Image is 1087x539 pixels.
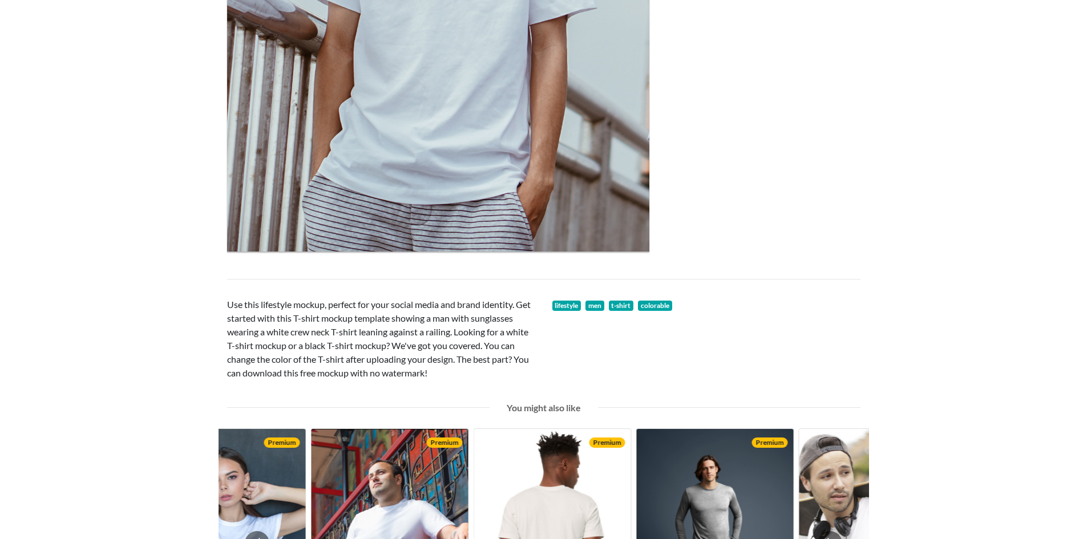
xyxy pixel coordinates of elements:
span: colorable [638,301,672,311]
span: men [585,301,604,311]
span: Premium [426,437,462,448]
div: You might also like [498,401,589,415]
a: t-shirt [609,301,634,311]
span: Premium [264,437,300,448]
p: Use this lifestyle mockup, perfect for your social media and brand identity. Get started with thi... [227,298,535,380]
a: lifestyle [552,301,581,311]
span: Premium [751,437,787,448]
span: Premium [589,437,625,448]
